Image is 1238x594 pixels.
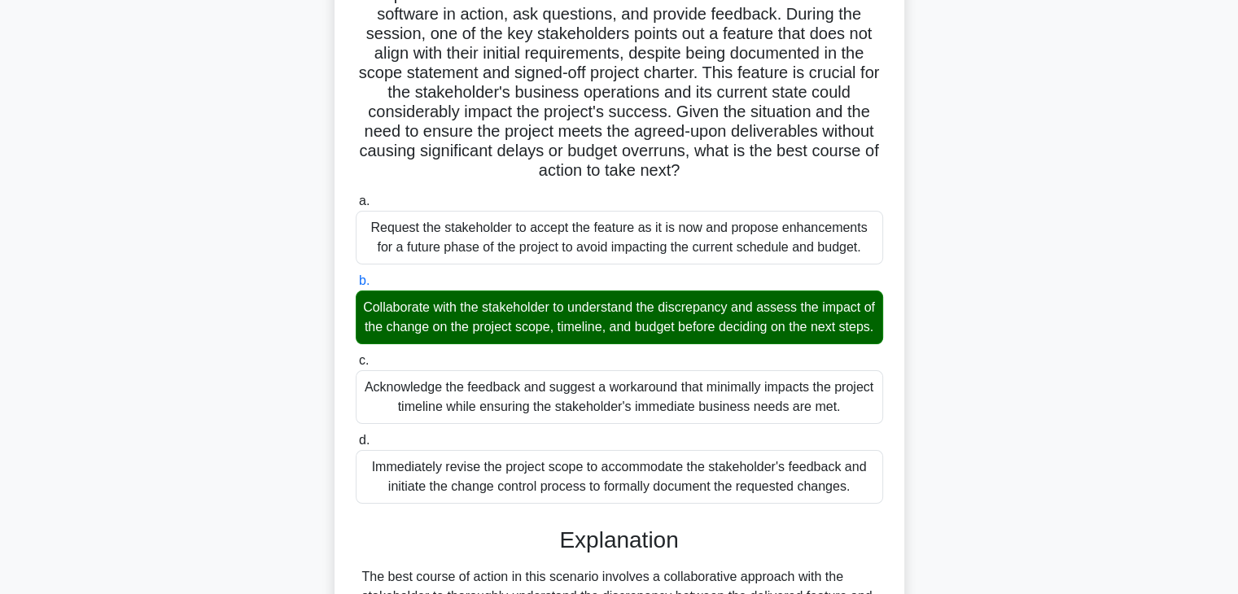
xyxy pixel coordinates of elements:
div: Collaborate with the stakeholder to understand the discrepancy and assess the impact of the chang... [356,290,883,344]
div: Request the stakeholder to accept the feature as it is now and propose enhancements for a future ... [356,211,883,264]
span: d. [359,433,370,447]
div: Immediately revise the project scope to accommodate the stakeholder's feedback and initiate the c... [356,450,883,504]
span: b. [359,273,370,287]
span: a. [359,194,370,207]
div: Acknowledge the feedback and suggest a workaround that minimally impacts the project timeline whi... [356,370,883,424]
h3: Explanation [365,526,873,554]
span: c. [359,353,369,367]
